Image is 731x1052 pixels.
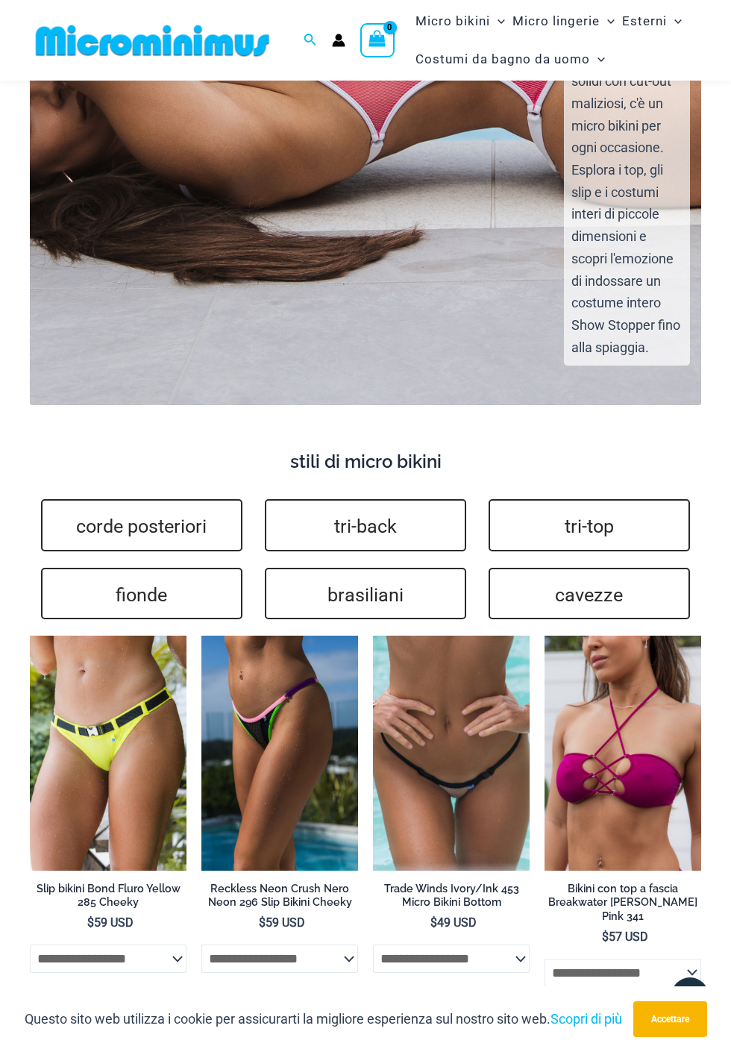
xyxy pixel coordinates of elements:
a: Trade Winds Ivory/Ink 453 Micro Bikini Bottom [373,882,530,915]
span: Attiva/disattiva menu [667,2,682,40]
font: Questo sito web utilizza i cookie per assicurarti la migliore esperienza sul nostro sito web. [25,1011,550,1027]
font: stili di micro bikini [290,451,442,472]
a: Bikini con top a fascia Breakwater [PERSON_NAME] Pink 341 [545,882,701,929]
a: Scopri di più [550,1011,622,1027]
a: Visualizza carrello, vuoto [360,23,395,57]
a: fionde [41,568,242,620]
a: brasiliani [265,568,466,620]
font: tri-top [565,516,614,537]
span: Attiva/disattiva menu [600,2,615,40]
font: brasiliani [327,583,404,605]
font: tri-back [334,516,397,537]
a: Collegamento all'icona di ricerca [304,31,317,50]
font: cavezze [555,583,623,605]
font: corde posteriori [76,516,207,537]
font: 59 USD [94,915,134,930]
font: Micro bikini [415,13,490,28]
font: $ [259,915,266,930]
a: Micro bikiniAttiva/disattiva menuAttiva/disattiva menu [412,2,509,40]
font: fionde [116,583,167,605]
a: Costumi da bagno da uomoAttiva/disattiva menuAttiva/disattiva menu [412,40,609,78]
font: 57 USD [609,930,648,944]
img: Capestro Breakwater Berry Pink 341 01 [545,636,701,871]
a: EsterniAttiva/disattiva menuAttiva/disattiva menu [618,2,685,40]
img: Bond Fluro Yellow 312 Top 285 Cheeky 08 [30,636,186,871]
a: Trade Winds IvoryInk 453 Micro 02Trade Winds IvoryInk 384 Top 453 Micro 06Trade Winds IvoryInk 38... [373,636,530,871]
font: Costumi da bagno da uomo [415,51,590,66]
font: $ [430,915,437,930]
font: Reckless Neon Crush Nero Neon 296 Slip Bikini Cheeky [208,882,352,909]
font: $ [602,930,609,944]
font: Micro lingerie [512,13,600,28]
a: corde posteriori [41,499,242,551]
img: LOGO MM SHOP PIATTO [30,24,275,57]
a: tri-top [489,499,690,551]
button: Accettare [633,1001,707,1037]
font: Bikini con top a fascia Breakwater [PERSON_NAME] Pink 341 [548,882,697,922]
a: Reckless Neon Crush Nero Neon 296 Cheeky 02Reckless Neon Crush Nero Neon 296 Cheeky 01Reckless Ne... [201,636,358,871]
a: Collegamento all'icona dell'account [332,34,345,47]
a: tri-back [265,499,466,551]
font: Esterni [622,13,667,28]
font: 49 USD [437,915,477,930]
a: Bond Fluro Yellow 312 Top 285 Cheeky 08Bond Fluro Yellow 312 Top 285 Cheeky 06Bond Fluro Yellow 3... [30,636,186,871]
font: 59 USD [266,915,305,930]
font: Slip bikini Bond Fluro Yellow 285 Cheeky [37,882,181,909]
a: Slip bikini Bond Fluro Yellow 285 Cheeky [30,882,186,915]
font: Accettare [651,1014,689,1024]
a: Micro lingerieAttiva/disattiva menuAttiva/disattiva menu [509,2,618,40]
font: $ [87,915,94,930]
span: Attiva/disattiva menu [590,40,605,78]
a: Capestro Breakwater Berry Pink 341 01Breakwater Berry Pink 341 halter 4956 Short 06Breakwater Ber... [545,636,701,871]
a: cavezze [489,568,690,620]
font: Trade Winds Ivory/Ink 453 Micro Bikini Bottom [384,882,519,909]
a: Reckless Neon Crush Nero Neon 296 Slip Bikini Cheeky [201,882,358,915]
img: Reckless Neon Crush Nero Neon 296 Cheeky 02 [201,636,358,871]
span: Attiva/disattiva menu [490,2,505,40]
img: Trade Winds IvoryInk 453 Micro 02 [373,636,530,871]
